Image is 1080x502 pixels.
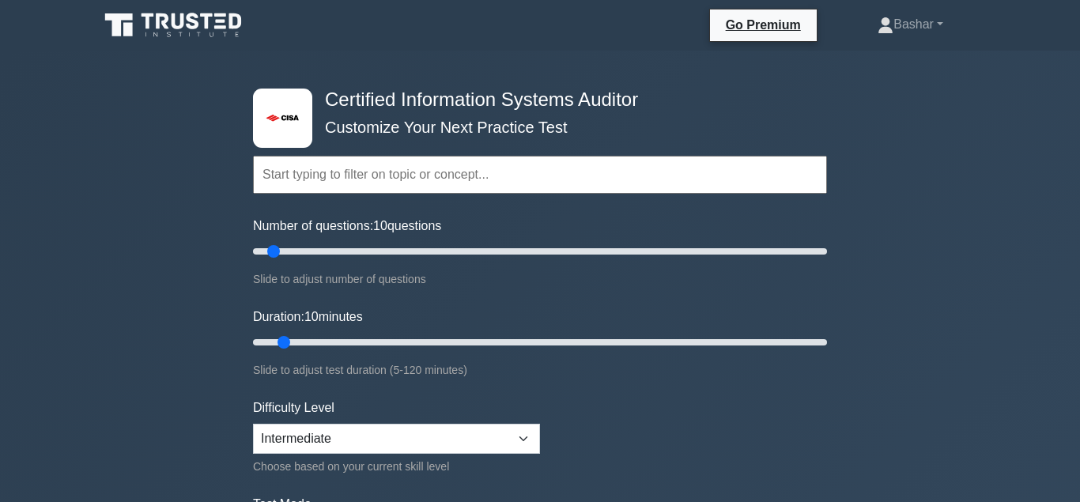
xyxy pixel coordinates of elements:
[253,308,363,326] label: Duration: minutes
[319,89,750,111] h4: Certified Information Systems Auditor
[253,360,827,379] div: Slide to adjust test duration (5-120 minutes)
[253,156,827,194] input: Start typing to filter on topic or concept...
[304,310,319,323] span: 10
[253,217,441,236] label: Number of questions: questions
[373,219,387,232] span: 10
[840,9,981,40] a: Bashar
[253,398,334,417] label: Difficulty Level
[253,457,540,476] div: Choose based on your current skill level
[253,270,827,289] div: Slide to adjust number of questions
[716,15,810,35] a: Go Premium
